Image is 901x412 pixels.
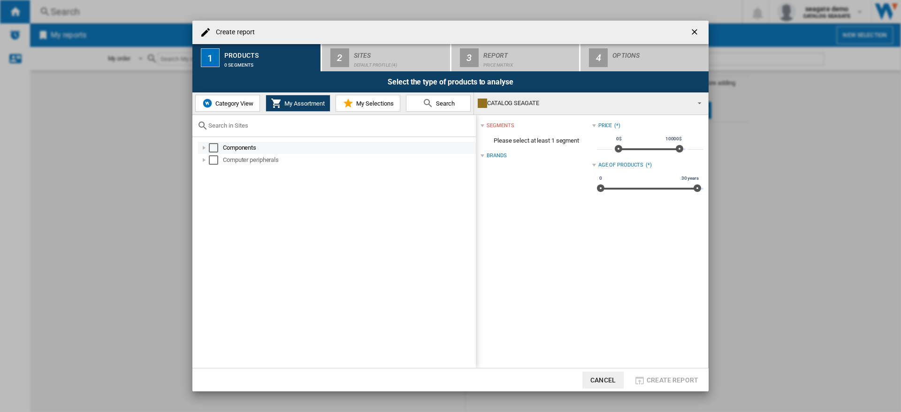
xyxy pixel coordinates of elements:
button: getI18NText('BUTTONS.CLOSE_DIALOG') [686,23,705,42]
md-checkbox: Select [209,143,223,153]
button: Search [406,95,471,112]
span: 0 [598,175,603,182]
button: 3 Report Price Matrix [451,44,580,71]
span: My Selections [354,100,394,107]
div: Options [612,48,705,58]
span: 30 years [680,175,700,182]
div: Default profile (4) [354,58,446,68]
div: 3 [460,48,479,67]
button: Create report [631,372,701,389]
span: My Assortment [282,100,325,107]
div: Products [224,48,317,58]
h4: Create report [211,28,255,37]
span: 10000$ [664,135,683,143]
span: Create report [647,376,698,384]
span: Please select at least 1 segment [481,132,592,150]
md-checkbox: Select [209,155,223,165]
div: segments [487,122,514,130]
button: Category View [195,95,260,112]
button: 1 Products 0 segments [192,44,321,71]
img: wiser-icon-blue.png [202,98,213,109]
input: Search in Sites [208,122,471,129]
span: Category View [213,100,253,107]
div: 0 segments [224,58,317,68]
span: 0$ [615,135,623,143]
div: Computer peripherals [223,155,474,165]
button: My Assortment [266,95,330,112]
div: CATALOG SEAGATE [478,97,689,110]
div: 4 [589,48,608,67]
div: Price [598,122,612,130]
div: Select the type of products to analyse [192,71,709,92]
div: 1 [201,48,220,67]
button: Cancel [582,372,624,389]
span: Search [434,100,455,107]
div: Age of products [598,161,644,169]
div: Brands [487,152,506,160]
div: Report [483,48,576,58]
div: Sites [354,48,446,58]
div: 2 [330,48,349,67]
button: 2 Sites Default profile (4) [322,44,451,71]
button: 4 Options [580,44,709,71]
div: Price Matrix [483,58,576,68]
ng-md-icon: getI18NText('BUTTONS.CLOSE_DIALOG') [690,27,701,38]
button: My Selections [336,95,400,112]
div: Components [223,143,474,153]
